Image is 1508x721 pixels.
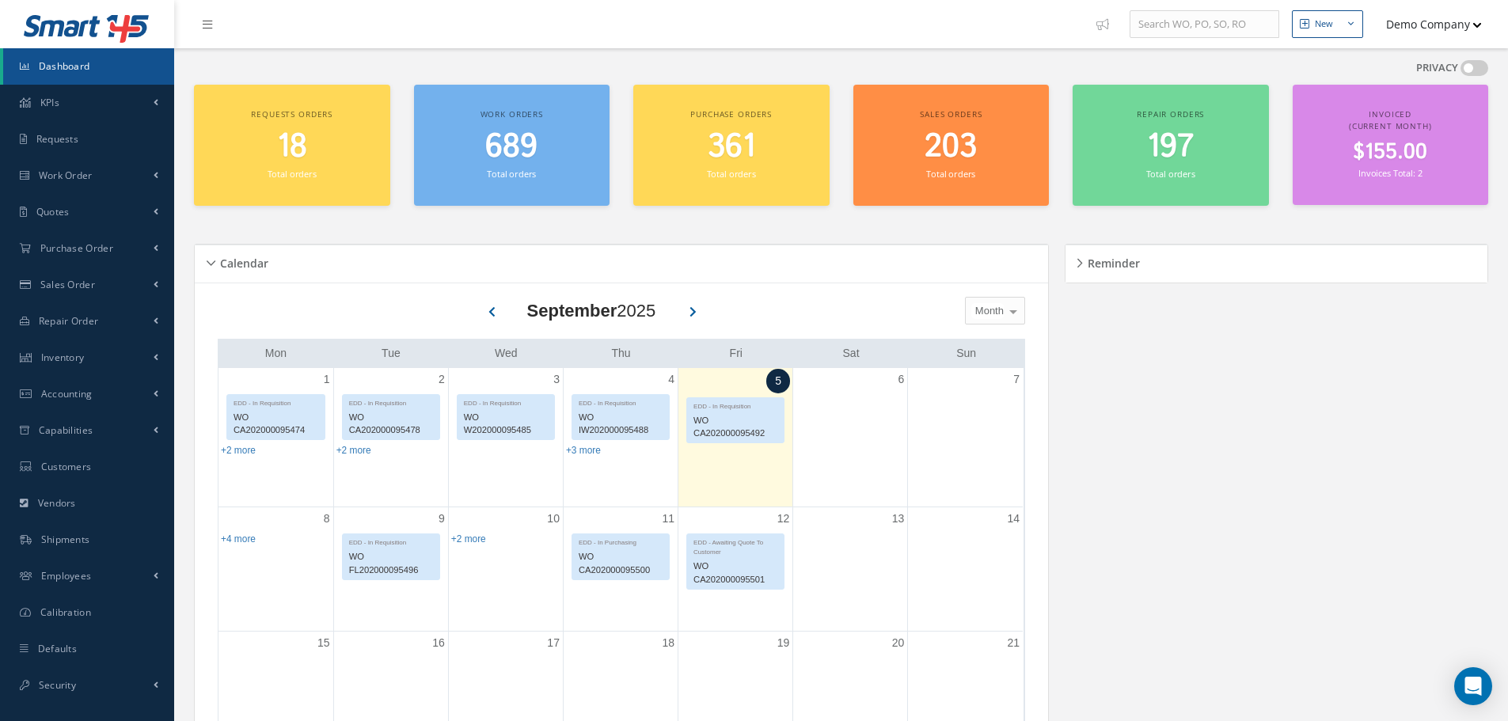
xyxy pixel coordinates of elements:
small: Invoices Total: 2 [1358,167,1422,179]
a: September 14, 2025 [1004,507,1023,530]
span: Customers [41,460,92,473]
div: Open Intercom Messenger [1454,667,1492,705]
a: Purchase orders 361 Total orders [633,85,830,206]
a: September 19, 2025 [774,632,793,655]
span: Purchase orders [690,108,772,120]
a: September 21, 2025 [1004,632,1023,655]
a: September 10, 2025 [544,507,563,530]
div: New [1315,17,1333,31]
a: September 15, 2025 [314,632,333,655]
a: September 13, 2025 [889,507,908,530]
span: Repair orders [1137,108,1204,120]
a: Saturday [840,343,863,363]
small: Total orders [268,168,317,180]
h5: Calendar [215,252,268,271]
a: Show 2 more events [221,445,256,456]
a: September 17, 2025 [544,632,563,655]
div: WO CA202000095492 [687,412,784,443]
span: Requests orders [251,108,332,120]
td: September 9, 2025 [333,507,448,632]
span: 197 [1147,124,1194,169]
td: September 12, 2025 [678,507,793,632]
span: Vendors [38,496,76,510]
div: WO CA202000095474 [227,408,325,440]
small: Total orders [487,168,536,180]
a: Requests orders 18 Total orders [194,85,390,206]
a: September 7, 2025 [1010,368,1023,391]
a: Wednesday [492,343,521,363]
span: 18 [277,124,307,169]
div: EDD - In Purchasing [572,534,669,548]
td: September 5, 2025 [678,368,793,507]
div: EDD - In Requisition [687,398,784,412]
td: September 10, 2025 [448,507,563,632]
td: September 8, 2025 [218,507,333,632]
span: Invoiced [1369,108,1411,120]
td: September 1, 2025 [218,368,333,507]
span: Defaults [38,642,77,655]
span: Security [39,678,76,692]
a: Sales orders 203 Total orders [853,85,1050,206]
a: Show 4 more events [221,533,256,545]
span: 203 [925,124,977,169]
b: September [527,301,617,321]
a: September 4, 2025 [665,368,678,391]
span: Calibration [40,605,91,619]
span: (Current Month) [1349,120,1432,131]
div: EDD - In Requisition [458,395,554,408]
span: Capabilities [39,423,93,437]
td: September 7, 2025 [908,368,1023,507]
span: KPIs [40,96,59,109]
span: $155.00 [1353,137,1427,168]
div: WO IW202000095488 [572,408,669,440]
a: September 9, 2025 [435,507,448,530]
small: Total orders [1146,168,1195,180]
input: Search WO, PO, SO, RO [1130,10,1279,39]
td: September 6, 2025 [793,368,908,507]
a: September 11, 2025 [659,507,678,530]
div: EDD - In Requisition [343,534,439,548]
a: Show 2 more events [451,533,486,545]
div: EDD - Awaiting Quote To Customer [687,534,784,557]
a: Repair orders 197 Total orders [1073,85,1269,206]
div: EDD - In Requisition [343,395,439,408]
div: WO FL202000095496 [343,548,439,579]
button: New [1292,10,1363,38]
a: Friday [727,343,746,363]
a: Work orders 689 Total orders [414,85,610,206]
span: Repair Order [39,314,99,328]
td: September 2, 2025 [333,368,448,507]
a: September 2, 2025 [435,368,448,391]
span: Month [971,303,1004,319]
small: Total orders [926,168,975,180]
a: Sunday [953,343,979,363]
a: September 18, 2025 [659,632,678,655]
td: September 3, 2025 [448,368,563,507]
div: WO CA202000095501 [687,557,784,589]
td: September 11, 2025 [563,507,678,632]
span: 361 [708,124,755,169]
a: Show 3 more events [566,445,601,456]
div: WO CA202000095500 [572,548,669,579]
a: Dashboard [3,48,174,85]
span: Requests [36,132,78,146]
a: September 1, 2025 [321,368,333,391]
a: September 3, 2025 [550,368,563,391]
span: Inventory [41,351,85,364]
span: Sales orders [920,108,982,120]
a: September 5, 2025 [766,369,790,393]
span: Work orders [481,108,543,120]
span: 689 [485,124,537,169]
button: Demo Company [1371,9,1482,40]
a: September 16, 2025 [429,632,448,655]
a: Thursday [608,343,633,363]
td: September 14, 2025 [908,507,1023,632]
div: EDD - In Requisition [572,395,669,408]
a: September 8, 2025 [321,507,333,530]
span: Sales Order [40,278,95,291]
div: WO CA202000095478 [343,408,439,440]
span: Purchase Order [40,241,113,255]
span: Shipments [41,533,90,546]
a: Monday [262,343,290,363]
a: September 12, 2025 [774,507,793,530]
